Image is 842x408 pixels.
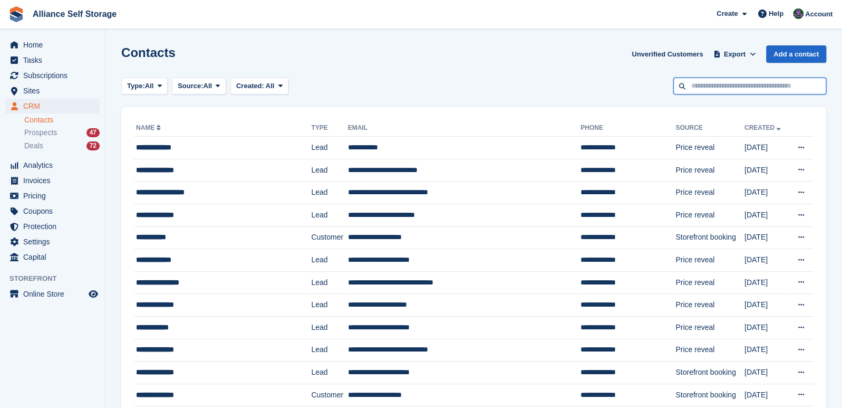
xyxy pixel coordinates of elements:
[8,6,24,22] img: stora-icon-8386f47178a22dfd0bd8f6a31ec36ba5ce8667c1dd55bd0f319d3a0aa187defe.svg
[675,137,744,159] td: Price reveal
[136,124,163,131] a: Name
[311,384,347,406] td: Customer
[145,81,154,91] span: All
[5,234,100,249] a: menu
[675,316,744,339] td: Price reveal
[675,249,744,272] td: Price reveal
[23,99,86,113] span: CRM
[744,226,788,249] td: [DATE]
[28,5,121,23] a: Alliance Self Storage
[178,81,203,91] span: Source:
[744,249,788,272] td: [DATE]
[23,287,86,301] span: Online Store
[311,294,347,317] td: Lead
[717,8,738,19] span: Create
[675,120,744,137] th: Source
[5,250,100,264] a: menu
[23,37,86,52] span: Home
[711,45,758,63] button: Export
[744,137,788,159] td: [DATE]
[744,362,788,384] td: [DATE]
[266,82,275,90] span: All
[127,81,145,91] span: Type:
[675,159,744,182] td: Price reveal
[9,273,105,284] span: Storefront
[744,182,788,204] td: [DATE]
[675,182,744,204] td: Price reveal
[23,204,86,219] span: Coupons
[23,173,86,188] span: Invoices
[23,188,86,203] span: Pricing
[675,339,744,362] td: Price reveal
[724,49,746,60] span: Export
[236,82,264,90] span: Created:
[675,362,744,384] td: Storefront booking
[311,137,347,159] td: Lead
[311,249,347,272] td: Lead
[121,45,176,60] h1: Contacts
[675,294,744,317] td: Price reveal
[5,204,100,219] a: menu
[5,53,100,68] a: menu
[744,271,788,294] td: [DATE]
[311,339,347,362] td: Lead
[348,120,581,137] th: Email
[87,288,100,300] a: Preview store
[23,219,86,234] span: Protection
[769,8,783,19] span: Help
[24,127,100,138] a: Prospects 47
[172,78,226,95] button: Source: All
[311,362,347,384] td: Lead
[311,159,347,182] td: Lead
[5,173,100,188] a: menu
[5,37,100,52] a: menu
[744,384,788,406] td: [DATE]
[23,250,86,264] span: Capital
[23,53,86,68] span: Tasks
[675,384,744,406] td: Storefront booking
[5,219,100,234] a: menu
[24,128,57,138] span: Prospects
[311,204,347,226] td: Lead
[311,271,347,294] td: Lead
[23,234,86,249] span: Settings
[121,78,168,95] button: Type: All
[23,68,86,83] span: Subscriptions
[5,68,100,83] a: menu
[86,141,100,150] div: 72
[766,45,826,63] a: Add a contact
[793,8,804,19] img: Romilly Norton
[311,120,347,137] th: Type
[744,339,788,362] td: [DATE]
[744,159,788,182] td: [DATE]
[744,204,788,226] td: [DATE]
[580,120,675,137] th: Phone
[627,45,707,63] a: Unverified Customers
[311,316,347,339] td: Lead
[744,316,788,339] td: [DATE]
[675,204,744,226] td: Price reveal
[5,99,100,113] a: menu
[805,9,833,20] span: Account
[311,226,347,249] td: Customer
[23,158,86,173] span: Analytics
[5,83,100,98] a: menu
[744,124,783,131] a: Created
[86,128,100,137] div: 47
[5,158,100,173] a: menu
[311,182,347,204] td: Lead
[5,287,100,301] a: menu
[24,141,43,151] span: Deals
[675,271,744,294] td: Price reveal
[744,294,788,317] td: [DATE]
[23,83,86,98] span: Sites
[24,115,100,125] a: Contacts
[24,140,100,151] a: Deals 72
[204,81,212,91] span: All
[675,226,744,249] td: Storefront booking
[230,78,288,95] button: Created: All
[5,188,100,203] a: menu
